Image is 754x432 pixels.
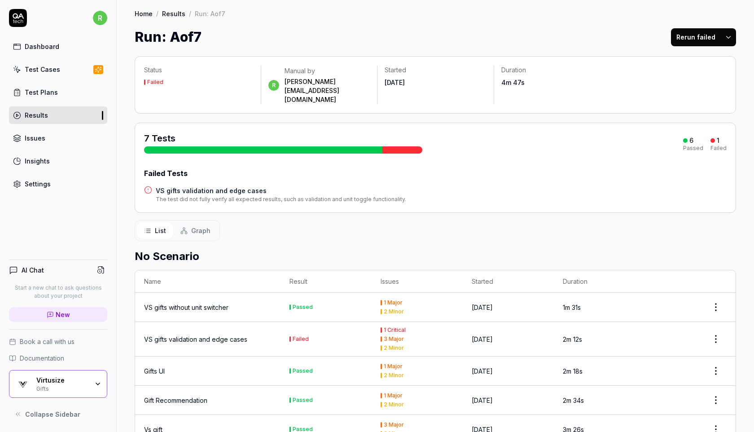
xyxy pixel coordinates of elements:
div: 1 Major [384,300,403,305]
div: 3 Major [384,422,404,428]
div: 2 Minor [384,345,404,351]
button: Collapse Sidebar [9,405,107,423]
time: [DATE] [472,397,493,404]
th: Issues [372,270,463,293]
th: Duration [554,270,645,293]
time: 2m 12s [563,335,582,343]
time: [DATE] [385,79,405,86]
a: Results [162,9,185,18]
div: 1 Major [384,393,403,398]
div: Passed [293,368,313,374]
time: 1m 31s [563,304,581,311]
p: Started [385,66,487,75]
a: Dashboard [9,38,107,55]
img: Virtusize Logo [15,376,31,392]
div: 1 [717,137,719,145]
a: Issues [9,129,107,147]
a: Test Plans [9,84,107,101]
a: Home [135,9,153,18]
span: Graph [191,226,210,235]
button: Rerun failed [671,28,721,46]
p: Status [144,66,254,75]
h2: No Scenario [135,248,736,264]
a: New [9,307,107,322]
div: Failed [147,79,163,85]
a: VS gifts without unit switcher [144,303,228,312]
a: VS gifts validation and edge cases [156,186,406,195]
a: Results [9,106,107,124]
div: Settings [25,179,51,189]
span: List [155,226,166,235]
a: Insights [9,152,107,170]
div: The test did not fully verify all expected results, such as validation and unit toggle functional... [156,195,406,203]
time: 2m 34s [563,397,584,404]
a: Test Cases [9,61,107,78]
h4: AI Chat [22,265,44,275]
div: 2 Minor [384,373,404,378]
span: New [56,310,70,319]
div: Issues [25,133,45,143]
time: [DATE] [472,367,493,375]
button: List [137,222,173,239]
div: 6 [689,137,693,145]
span: r [93,11,107,25]
div: Failed [710,145,727,151]
div: / [156,9,158,18]
th: Started [463,270,554,293]
a: Gift Recommendation [144,396,207,405]
span: Documentation [20,353,64,363]
time: 2m 18s [563,367,583,375]
th: Result [281,270,372,293]
a: Gifts UI [144,366,165,376]
div: Run: Aof7 [195,9,225,18]
div: 2 Minor [384,309,404,314]
span: r [268,80,279,91]
div: Dashboard [25,42,59,51]
div: / [189,9,191,18]
div: Results [25,110,48,120]
div: Manual by [285,66,370,75]
div: 2 Minor [384,402,404,407]
button: Graph [173,222,218,239]
button: Failed [289,335,309,344]
time: 4m 47s [501,79,525,86]
a: Documentation [9,353,107,363]
a: Book a call with us [9,337,107,346]
div: Test Cases [25,65,60,74]
div: Passed [293,397,313,403]
div: Failed Tests [144,168,727,179]
div: Insights [25,156,50,166]
div: Failed [293,336,309,342]
a: Settings [9,175,107,193]
time: [DATE] [472,335,493,343]
time: [DATE] [472,304,493,311]
div: [PERSON_NAME][EMAIL_ADDRESS][DOMAIN_NAME] [285,77,370,104]
span: Book a call with us [20,337,75,346]
span: Collapse Sidebar [25,410,80,419]
div: Passed [293,304,313,310]
button: r [93,9,107,27]
span: 7 Tests [144,133,175,144]
a: VS gifts validation and edge cases [144,335,247,344]
div: 1 Critical [384,327,406,333]
p: Start a new chat to ask questions about your project [9,284,107,300]
h1: Run: Aof7 [135,27,202,47]
th: Name [135,270,281,293]
p: Duration [501,66,603,75]
div: Virtusize [36,376,88,384]
div: 1 Major [384,364,403,369]
div: 3 Major [384,336,404,342]
div: Gifts [36,384,88,392]
div: Test Plans [25,88,58,97]
div: Passed [293,427,313,432]
button: Virtusize LogoVirtusizeGifts [9,370,107,398]
div: Passed [683,145,703,151]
